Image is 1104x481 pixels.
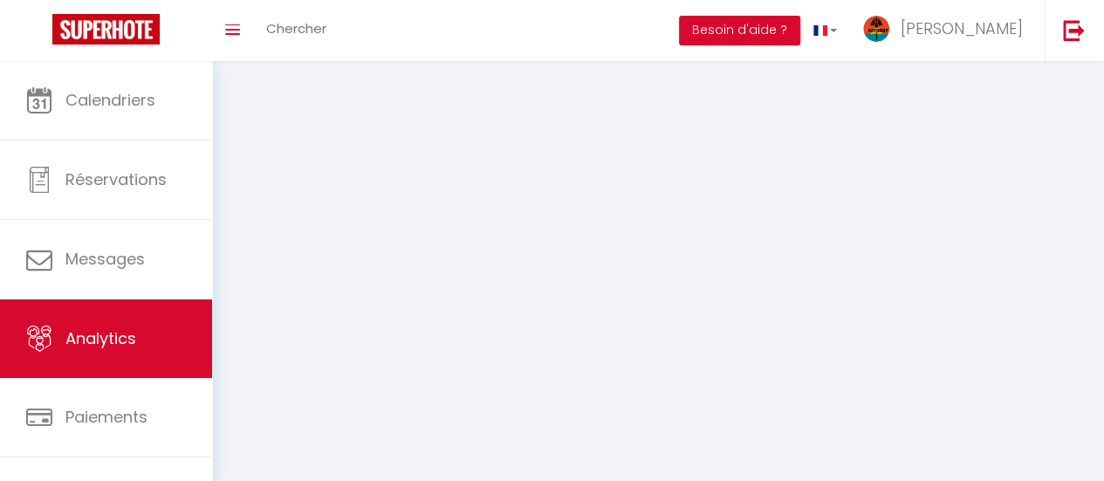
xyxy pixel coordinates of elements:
[901,17,1023,39] span: [PERSON_NAME]
[1063,19,1085,41] img: logout
[679,16,800,45] button: Besoin d'aide ?
[65,168,167,190] span: Réservations
[52,14,160,45] img: Super Booking
[65,248,145,270] span: Messages
[14,7,66,59] button: Ouvrir le widget de chat LiveChat
[65,406,147,428] span: Paiements
[65,327,136,349] span: Analytics
[863,16,889,42] img: ...
[266,19,326,38] span: Chercher
[65,89,155,111] span: Calendriers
